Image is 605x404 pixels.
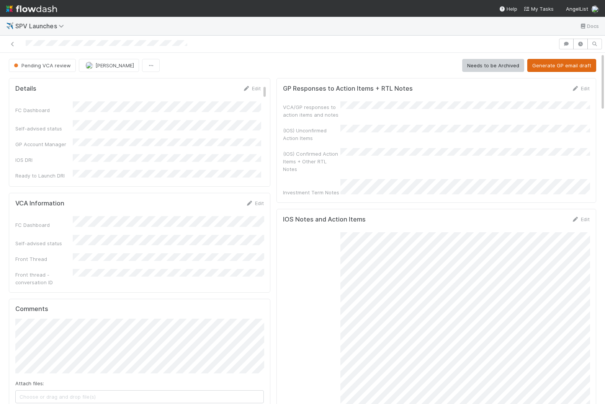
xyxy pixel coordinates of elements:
[85,62,93,69] img: avatar_eed832e9-978b-43e4-b51e-96e46fa5184b.png
[246,200,264,206] a: Edit
[283,150,340,173] div: (IOS) Confirmed Action Items + Other RTL Notes
[523,6,554,12] span: My Tasks
[15,140,73,148] div: GP Account Manager
[462,59,524,72] button: Needs to be Archived
[15,156,73,164] div: IOS DRI
[16,391,263,403] span: Choose or drag and drop file(s)
[6,2,57,15] img: logo-inverted-e16ddd16eac7371096b0.svg
[15,106,73,114] div: FC Dashboard
[579,21,599,31] a: Docs
[15,200,64,207] h5: VCA Information
[79,59,139,72] button: [PERSON_NAME]
[15,172,73,179] div: Ready to Launch DRI
[283,103,340,119] div: VCA/GP responses to action items and notes
[95,62,134,68] span: [PERSON_NAME]
[527,59,596,72] button: Generate GP email draft
[15,221,73,229] div: FC Dashboard
[15,22,68,30] span: SPV Launches
[15,380,44,387] label: Attach files:
[566,6,588,12] span: AngelList
[15,305,264,313] h5: Comments
[283,127,340,142] div: (IOS) Unconfirmed Action Items
[591,5,599,13] img: avatar_eed832e9-978b-43e4-b51e-96e46fa5184b.png
[499,5,517,13] div: Help
[283,189,340,196] div: Investment Term Notes
[15,271,73,286] div: Front thread - conversation ID
[15,239,73,247] div: Self-advised status
[572,85,590,91] a: Edit
[283,85,413,93] h5: GP Responses to Action Items + RTL Notes
[572,216,590,222] a: Edit
[6,23,14,29] span: ✈️
[283,216,366,223] h5: IOS Notes and Action Items
[243,85,261,91] a: Edit
[15,255,73,263] div: Front Thread
[15,125,73,132] div: Self-advised status
[15,85,36,93] h5: Details
[523,5,554,13] a: My Tasks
